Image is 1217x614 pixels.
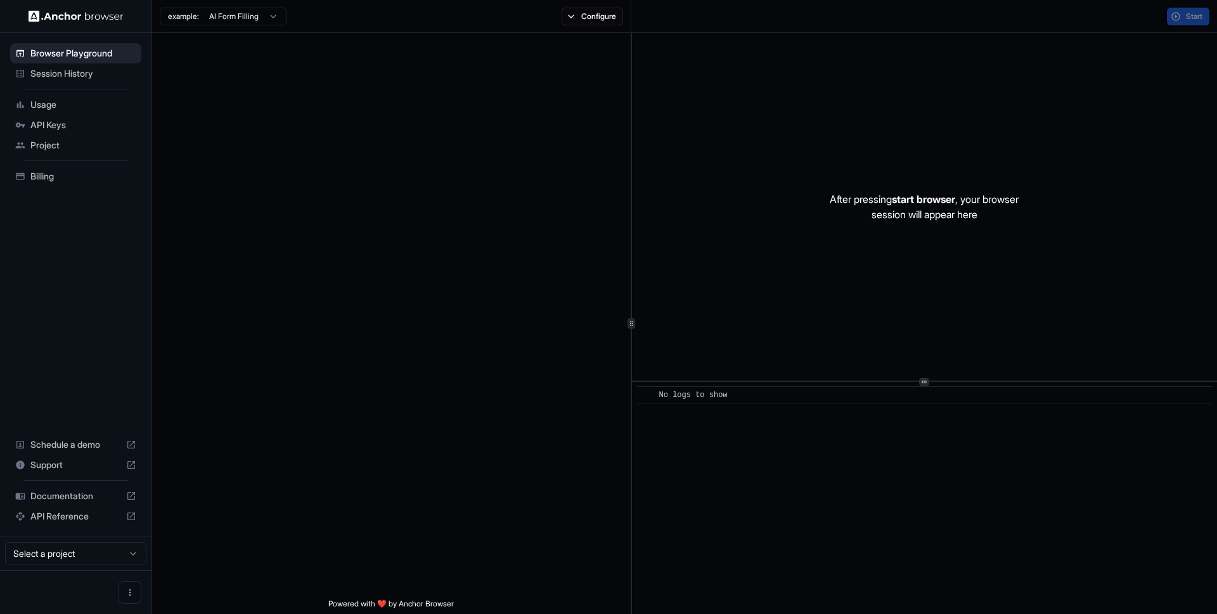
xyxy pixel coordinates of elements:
img: Anchor Logo [29,10,124,22]
span: Browser Playground [30,47,136,60]
div: Support [10,455,141,475]
span: start browser [892,193,955,206]
div: Project [10,135,141,155]
span: API Reference [30,510,121,523]
span: example: [168,11,199,22]
div: Session History [10,63,141,84]
div: API Keys [10,115,141,135]
span: Support [30,459,121,471]
div: Billing [10,166,141,186]
span: No logs to show [659,391,728,400]
div: Schedule a demo [10,434,141,455]
p: After pressing , your browser session will appear here [830,192,1019,222]
span: Usage [30,98,136,111]
span: API Keys [30,119,136,131]
button: Configure [562,8,623,25]
div: Browser Playground [10,43,141,63]
span: Documentation [30,490,121,502]
span: ​ [643,389,650,402]
span: Billing [30,170,136,183]
span: Session History [30,67,136,80]
div: Usage [10,95,141,115]
div: Documentation [10,486,141,506]
button: Open menu [119,581,141,604]
span: Schedule a demo [30,438,121,451]
div: API Reference [10,506,141,526]
span: Project [30,139,136,152]
span: Powered with ❤️ by Anchor Browser [328,599,454,614]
